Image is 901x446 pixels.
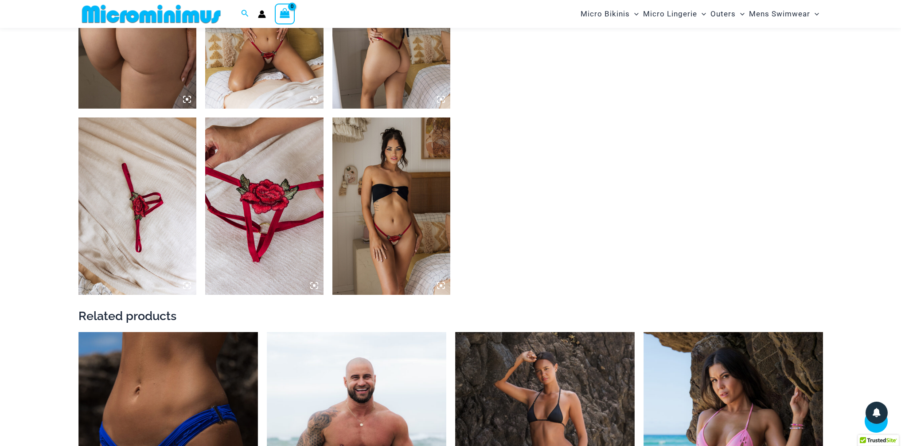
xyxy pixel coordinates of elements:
a: Micro BikinisMenu ToggleMenu Toggle [578,3,641,25]
img: MM SHOP LOGO FLAT [78,4,224,24]
img: Carla Red 6002 Bottom [332,117,451,295]
a: Search icon link [241,8,249,20]
a: Micro LingerieMenu ToggleMenu Toggle [641,3,708,25]
a: View Shopping Cart, empty [275,4,295,24]
nav: Site Navigation [577,1,823,27]
img: Carla Red 6002 Bottom [78,117,197,295]
img: Carla Red 6002 Bottom [205,117,324,295]
h2: Related products [78,308,823,324]
span: Menu Toggle [697,3,706,25]
span: Micro Bikinis [581,3,630,25]
span: Outers [710,3,736,25]
a: OutersMenu ToggleMenu Toggle [708,3,747,25]
a: Mens SwimwearMenu ToggleMenu Toggle [747,3,821,25]
span: Mens Swimwear [749,3,810,25]
span: Menu Toggle [736,3,745,25]
span: Micro Lingerie [643,3,697,25]
a: Account icon link [258,10,266,18]
span: Menu Toggle [630,3,639,25]
span: Menu Toggle [810,3,819,25]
